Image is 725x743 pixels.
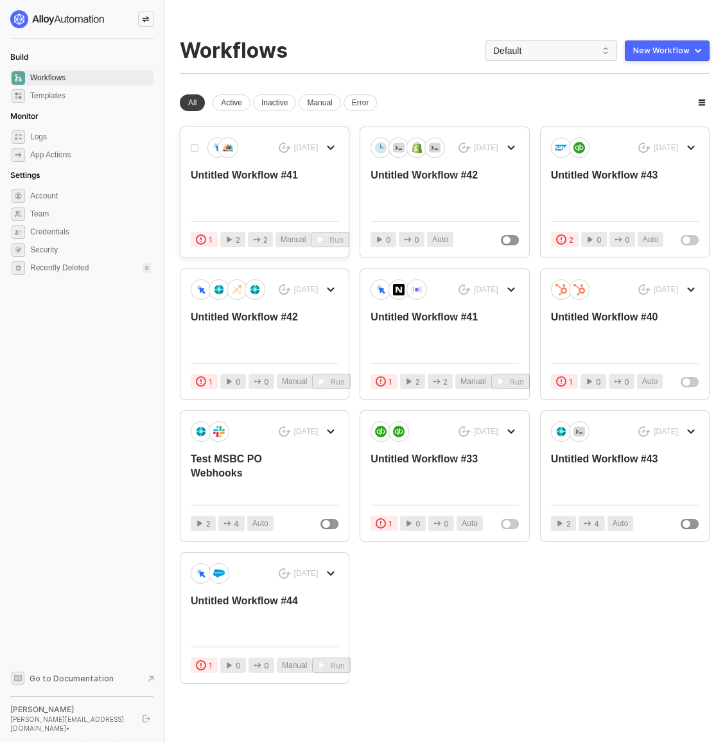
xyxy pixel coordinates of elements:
div: Active [213,94,250,111]
img: icon [555,426,567,437]
span: icon-arrow-down [687,144,695,152]
span: icon-app-actions [254,378,261,385]
img: icon [195,284,207,295]
span: 0 [414,234,419,246]
img: icon [222,142,234,153]
span: icon-app-actions [254,661,261,669]
span: icon-app-actions [223,520,231,527]
div: Untitled Workflow #42 [371,168,489,211]
span: 1 [209,376,213,388]
span: Manual [281,234,306,246]
span: Credentials [30,224,151,240]
span: dashboard [12,71,25,85]
div: [DATE] [294,143,319,153]
span: Default [493,41,609,60]
img: icon [231,284,243,295]
div: [DATE] [654,284,678,295]
span: icon-success-page [638,284,651,295]
div: [DATE] [654,426,678,437]
img: logo [10,10,105,28]
span: 1 [209,660,213,672]
div: Untitled Workflow #42 [191,310,309,353]
div: [DATE] [474,284,498,295]
span: 0 [236,660,241,672]
span: icon-success-page [638,143,651,153]
span: logout [143,715,150,722]
span: credentials [12,225,25,239]
span: 4 [594,518,600,530]
img: icon [213,426,225,437]
span: marketplace [12,89,25,103]
div: New Workflow [633,46,690,56]
span: icon-success-page [279,143,291,153]
span: 4 [234,518,240,530]
span: Logs [30,129,151,144]
span: 0 [625,234,630,246]
div: All [180,94,205,111]
span: 2 [566,518,571,530]
div: [DATE] [474,426,498,437]
span: icon-app-actions [433,378,441,385]
span: icon-success-page [638,426,651,437]
div: Untitled Workflow #43 [551,168,669,211]
div: Untitled Workflow #33 [371,452,489,494]
span: 0 [596,376,601,388]
div: Manual [299,94,340,111]
span: icon-app-actions [584,520,591,527]
span: Auto [252,518,268,530]
div: Workflows [180,39,288,63]
div: Untitled Workflow #41 [191,168,309,211]
span: icon-arrow-down [327,286,335,293]
span: 0 [386,234,391,246]
span: icon-app-actions [615,236,622,243]
span: Settings [10,170,40,180]
span: icon-success-page [279,426,291,437]
button: Run [312,374,351,389]
span: icon-app-actions [404,236,412,243]
span: settings [12,261,25,275]
div: [PERSON_NAME][EMAIL_ADDRESS][DOMAIN_NAME] • [10,715,131,733]
span: Auto [613,518,629,530]
span: icon-app-actions [614,378,622,385]
span: Recently Deleted [30,263,89,274]
span: 1 [569,376,573,388]
span: Auto [643,234,659,246]
span: Monitor [10,111,39,121]
img: icon [195,426,207,437]
img: icon [573,284,585,295]
button: New Workflow [625,40,710,61]
img: icon [411,284,423,295]
div: [PERSON_NAME] [10,704,131,715]
img: icon [429,142,441,153]
img: icon [249,284,261,295]
button: Run [312,658,351,673]
span: 1 [389,518,392,530]
span: Security [30,242,151,258]
div: [DATE] [654,143,678,153]
span: Auto [462,518,478,530]
span: Workflows [30,70,151,85]
span: icon-app-actions [433,520,441,527]
span: icon-arrow-down [507,144,515,152]
span: icon-arrow-down [507,428,515,435]
img: icon [393,426,405,437]
span: document-arrow [144,672,157,685]
div: Test MSBC PO Webhooks [191,452,309,494]
div: Inactive [253,94,296,111]
span: 2 [206,518,211,530]
span: Build [10,52,28,62]
span: icon-arrow-down [687,428,695,435]
span: icon-success-page [459,426,471,437]
img: icon [411,142,423,153]
span: icon-arrow-down [687,286,695,293]
span: Manual [282,376,307,388]
span: settings [12,189,25,203]
span: icon-arrow-down [327,570,335,577]
div: App Actions [30,150,71,161]
div: Error [344,94,378,111]
span: 2 [415,376,420,388]
img: icon [213,284,225,295]
span: 0 [597,234,602,246]
a: Knowledge Base [10,670,154,686]
span: icon-success-page [279,568,291,579]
